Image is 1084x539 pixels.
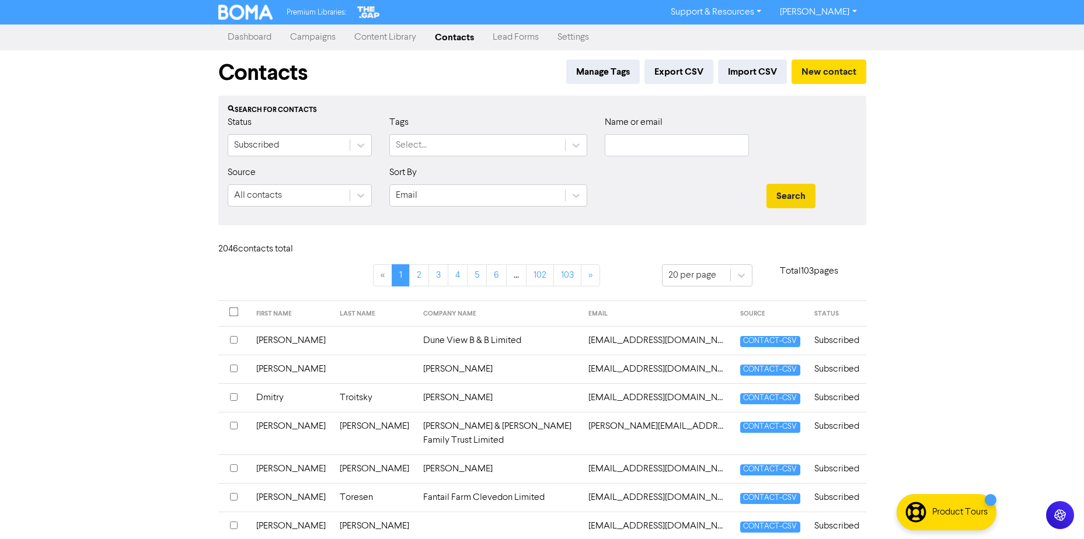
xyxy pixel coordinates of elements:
th: SOURCE [733,301,807,327]
td: aaron@cube.org.nz [581,412,733,454]
span: CONTACT-CSV [740,393,800,404]
a: Campaigns [281,26,345,49]
div: Search for contacts [228,105,857,116]
img: The Gap [355,5,381,20]
label: Status [228,116,252,129]
a: Settings [548,26,598,49]
p: Total 103 pages [752,264,866,278]
button: New contact [792,60,866,84]
a: Page 103 [553,264,581,286]
td: Dmitry [249,383,333,412]
td: [PERSON_NAME] [249,355,333,383]
a: Page 4 [448,264,468,286]
td: Subscribed [807,483,866,512]
a: Contacts [426,26,483,49]
td: [PERSON_NAME] & [PERSON_NAME] Family Trust Limited [416,412,582,454]
div: Select... [396,138,427,152]
td: Subscribed [807,355,866,383]
a: Content Library [345,26,426,49]
a: Page 1 is your current page [392,264,410,286]
td: Dune View B & B Limited [416,326,582,355]
td: Fantail Farm Clevedon Limited [416,483,582,512]
td: [PERSON_NAME] [416,383,582,412]
h1: Contacts [218,60,308,86]
span: CONTACT-CSV [740,521,800,533]
div: Email [396,188,417,202]
td: Subscribed [807,454,866,483]
label: Name or email [605,116,663,129]
button: Export CSV [644,60,713,84]
th: COMPANY NAME [416,301,582,327]
td: [PERSON_NAME] [333,454,416,483]
div: All contacts [234,188,282,202]
label: Source [228,166,256,180]
td: [PERSON_NAME] [249,454,333,483]
th: EMAIL [581,301,733,327]
th: STATUS [807,301,866,327]
span: Premium Libraries: [287,9,346,16]
h6: 2046 contact s total [218,244,312,255]
td: 48northboro@gmail.com [581,355,733,383]
td: Subscribed [807,383,866,412]
td: [PERSON_NAME] [249,483,333,512]
span: CONTACT-CSV [740,365,800,376]
a: Page 3 [428,264,448,286]
th: LAST NAME [333,301,416,327]
a: Dashboard [218,26,281,49]
a: Lead Forms [483,26,548,49]
td: aaront@linkbusiness.co.nz [581,483,733,512]
a: [PERSON_NAME] [771,3,866,22]
td: Toresen [333,483,416,512]
span: CONTACT-CSV [740,336,800,347]
div: Subscribed [234,138,279,152]
img: BOMA Logo [218,5,273,20]
td: [PERSON_NAME] [416,454,582,483]
button: Search [766,184,815,208]
a: Page 2 [409,264,429,286]
td: 25duneview@gmail.com [581,326,733,355]
span: CONTACT-CSV [740,464,800,475]
td: [PERSON_NAME] [333,412,416,454]
a: Page 102 [526,264,554,286]
td: [PERSON_NAME] [416,355,582,383]
label: Tags [389,116,409,129]
td: Subscribed [807,326,866,355]
span: CONTACT-CSV [740,493,800,504]
button: Import CSV [718,60,787,84]
span: CONTACT-CSV [740,422,800,433]
td: 7741120@gmail.com [581,383,733,412]
div: 20 per page [668,268,716,282]
th: FIRST NAME [249,301,333,327]
a: Page 5 [467,264,487,286]
td: Subscribed [807,412,866,454]
td: [PERSON_NAME] [249,412,333,454]
a: » [581,264,600,286]
td: [PERSON_NAME] [249,326,333,355]
a: Page 6 [486,264,507,286]
td: Troitsky [333,383,416,412]
a: Support & Resources [661,3,771,22]
iframe: Chat Widget [1026,483,1084,539]
td: aaronleslie@hotmail.com [581,454,733,483]
label: Sort By [389,166,417,180]
button: Manage Tags [566,60,640,84]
